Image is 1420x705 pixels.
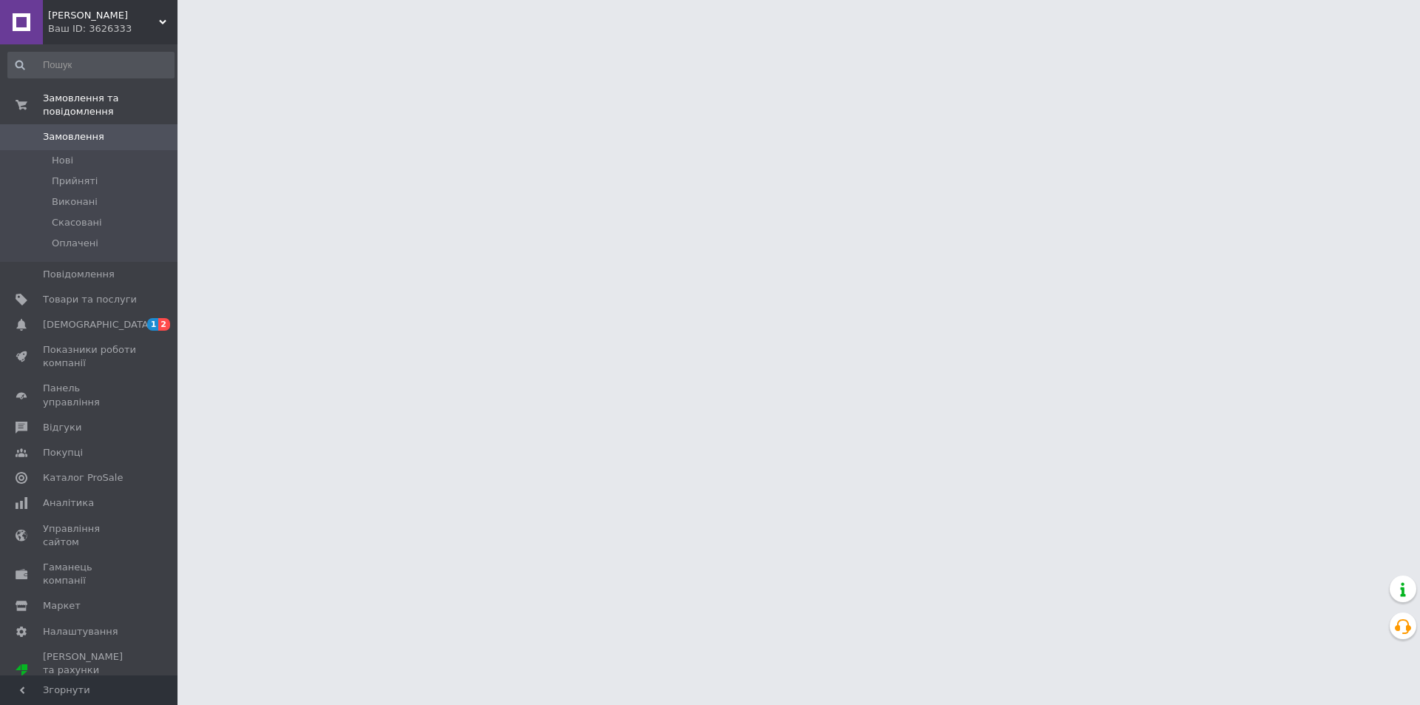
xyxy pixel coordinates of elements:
span: Виконані [52,195,98,209]
span: Налаштування [43,625,118,638]
span: 2 [158,318,170,331]
span: Прийняті [52,175,98,188]
span: Замовлення та повідомлення [43,92,177,118]
span: [DEMOGRAPHIC_DATA] [43,318,152,331]
span: Каталог ProSale [43,471,123,485]
span: 1 [147,318,159,331]
span: Показники роботи компанії [43,343,137,370]
span: Скасовані [52,216,102,229]
span: Управління сайтом [43,522,137,549]
span: Замовлення [43,130,104,144]
div: Ваш ID: 3626333 [48,22,177,36]
span: Панель управління [43,382,137,408]
span: Аналітика [43,496,94,510]
span: Марлен [48,9,159,22]
span: Товари та послуги [43,293,137,306]
span: Маркет [43,599,81,613]
span: [PERSON_NAME] та рахунки [43,650,137,691]
span: Відгуки [43,421,81,434]
span: Повідомлення [43,268,115,281]
span: Гаманець компанії [43,561,137,587]
span: Покупці [43,446,83,459]
span: Оплачені [52,237,98,250]
input: Пошук [7,52,175,78]
span: Нові [52,154,73,167]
